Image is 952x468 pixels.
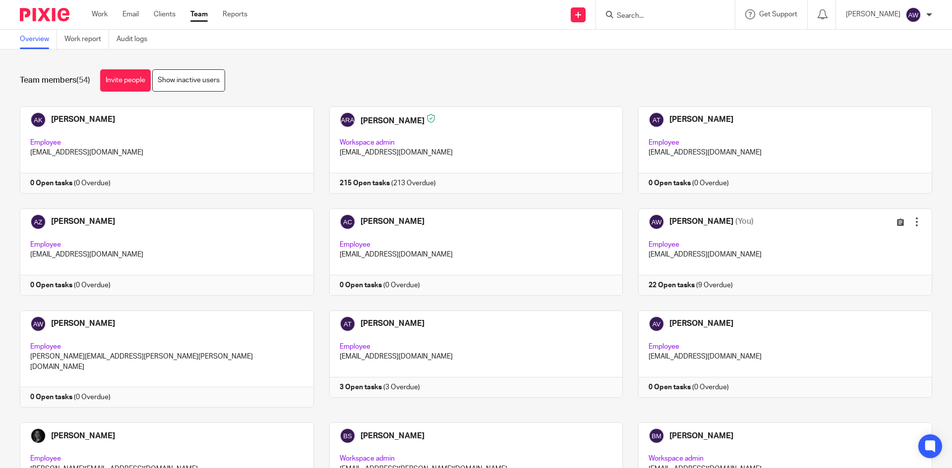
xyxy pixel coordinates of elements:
a: Team [190,9,208,19]
input: Search [616,12,705,21]
a: Reports [223,9,247,19]
span: (54) [76,76,90,84]
a: Email [122,9,139,19]
a: Overview [20,30,57,49]
a: Show inactive users [152,69,225,92]
a: Work report [64,30,109,49]
a: Audit logs [117,30,155,49]
span: Get Support [759,11,797,18]
a: Work [92,9,108,19]
h1: Team members [20,75,90,86]
a: Clients [154,9,176,19]
img: Pixie [20,8,69,21]
img: svg%3E [905,7,921,23]
p: [PERSON_NAME] [846,9,900,19]
a: Invite people [100,69,151,92]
